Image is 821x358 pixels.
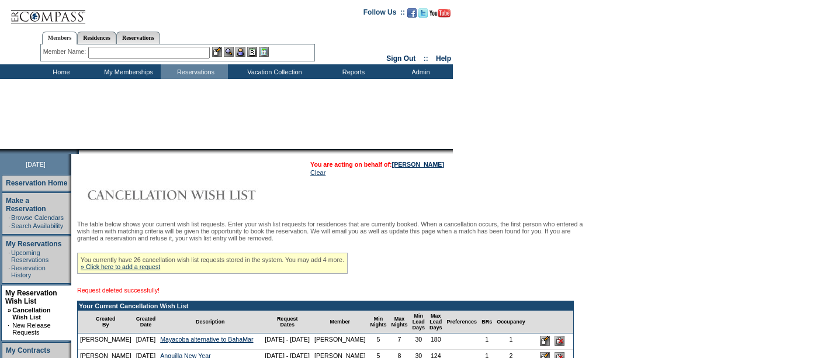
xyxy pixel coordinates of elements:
img: b_calculator.gif [259,47,269,57]
b: » [8,307,11,314]
td: Min Lead Days [410,311,428,333]
a: Make a Reservation [6,197,46,213]
td: Description [158,311,262,333]
input: Edit this Request [540,336,550,346]
a: Members [42,32,78,44]
td: Home [26,64,93,79]
span: [DATE] [26,161,46,168]
td: Reports [318,64,386,79]
td: Admin [386,64,453,79]
td: 180 [427,333,445,350]
td: Max Nights [389,311,410,333]
a: Reservations [116,32,160,44]
a: Upcoming Reservations [11,249,49,263]
a: Help [436,54,451,63]
a: Subscribe to our YouTube Channel [429,12,451,19]
td: Reservations [161,64,228,79]
img: Cancellation Wish List [77,183,311,206]
a: My Contracts [6,346,50,354]
a: New Release Requests [12,322,50,336]
img: b_edit.gif [212,47,222,57]
span: Request deleted successfully! [77,287,160,294]
td: Min Nights [368,311,389,333]
td: 7 [389,333,410,350]
td: Created Date [134,311,158,333]
a: Mayacoba alternative to BahaMar [160,336,253,343]
a: Residences [77,32,116,44]
img: Reservations [247,47,257,57]
div: Member Name: [43,47,88,57]
img: Follow us on Twitter [418,8,428,18]
img: Impersonate [235,47,245,57]
img: Become our fan on Facebook [407,8,417,18]
td: 30 [410,333,428,350]
a: Clear [310,169,325,176]
td: Vacation Collection [228,64,318,79]
td: · [8,322,11,336]
td: Preferences [445,311,480,333]
td: · [8,214,10,221]
td: Max Lead Days [427,311,445,333]
img: promoShadowLeftCorner.gif [75,149,79,154]
td: Request Dates [262,311,312,333]
td: [DATE] [134,333,158,350]
a: Reservation History [11,264,46,278]
input: Delete this Request [555,336,564,346]
td: · [8,249,10,263]
img: blank.gif [79,149,80,154]
td: Occupancy [494,311,528,333]
img: Subscribe to our YouTube Channel [429,9,451,18]
td: Member [312,311,368,333]
td: Your Current Cancellation Wish List [78,301,573,311]
td: · [8,264,10,278]
td: Follow Us :: [363,7,405,21]
nobr: [DATE] - [DATE] [265,336,310,343]
a: Search Availability [11,222,63,229]
td: 1 [494,333,528,350]
td: 5 [368,333,389,350]
div: You currently have 26 cancellation wish list requests stored in the system. You may add 4 more. [77,253,348,274]
span: You are acting on behalf of: [310,161,444,168]
a: Sign Out [386,54,415,63]
td: My Memberships [93,64,161,79]
a: » Click here to add a request [81,263,160,270]
td: [PERSON_NAME] [78,333,134,350]
a: [PERSON_NAME] [392,161,444,168]
td: BRs [479,311,494,333]
td: 1 [479,333,494,350]
a: Follow us on Twitter [418,12,428,19]
a: My Reservations [6,240,61,248]
a: Become our fan on Facebook [407,12,417,19]
a: My Reservation Wish List [5,289,57,305]
a: Reservation Home [6,179,67,187]
td: · [8,222,10,229]
a: Browse Calendars [11,214,64,221]
a: Cancellation Wish List [12,307,50,321]
span: :: [424,54,428,63]
td: Created By [78,311,134,333]
img: View [224,47,234,57]
td: [PERSON_NAME] [312,333,368,350]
